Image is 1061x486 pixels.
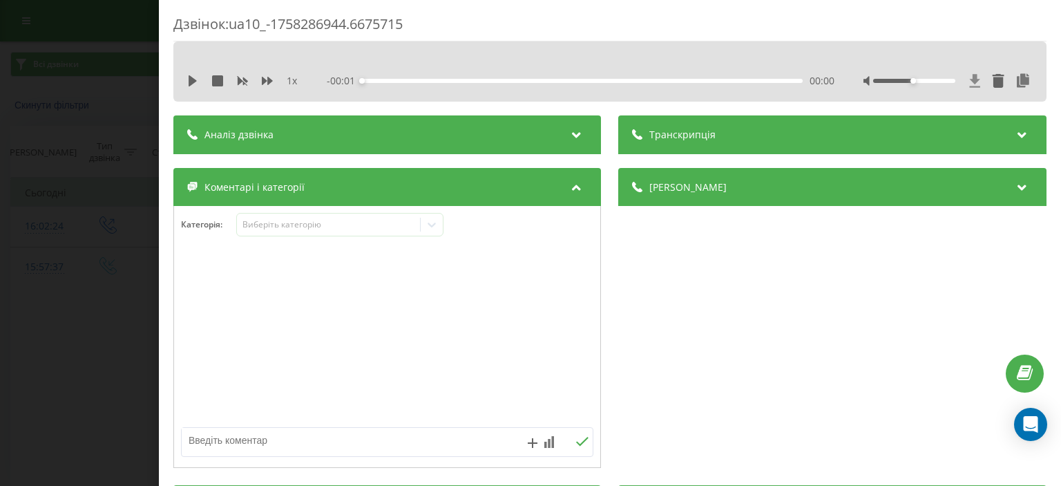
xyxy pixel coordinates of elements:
[173,15,1046,41] div: Дзвінок : ua10_-1758286944.6675715
[242,219,415,230] div: Виберіть категорію
[1014,408,1047,441] div: Open Intercom Messenger
[287,74,297,88] span: 1 x
[360,78,365,84] div: Accessibility label
[650,180,727,194] span: [PERSON_NAME]
[327,74,363,88] span: - 00:01
[204,128,274,142] span: Аналіз дзвінка
[650,128,716,142] span: Транскрипція
[204,180,305,194] span: Коментарі і категорії
[181,220,236,230] h4: Категорія :
[810,74,834,88] span: 00:00
[910,78,916,84] div: Accessibility label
